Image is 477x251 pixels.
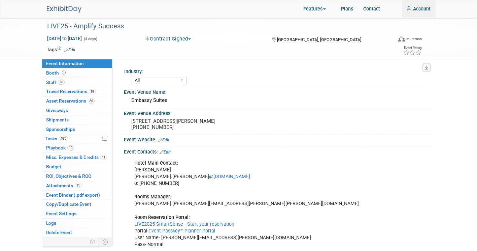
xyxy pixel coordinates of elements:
span: 19 [89,89,96,94]
td: Personalize Event Tab Strip [87,238,99,246]
span: Misc. Expenses & Credits [46,155,107,160]
a: Cvent Passkey™ Planner Portal [148,228,215,234]
a: Event Information [42,59,112,68]
a: Event Binder (.pdf export) [42,191,112,200]
div: Industry: [124,66,428,75]
img: ExhibitDay [47,6,81,13]
button: Contract Signed [143,35,194,43]
span: 36 [58,80,65,85]
span: Shipments [46,117,69,122]
span: Booth not reserved yet [61,70,67,75]
span: 11 [100,155,107,160]
span: Delete Event [46,230,72,235]
a: Edit [160,150,171,155]
a: Logs [42,219,112,228]
a: Shipments [42,115,112,124]
span: Travel Reservations [46,89,96,94]
div: Event Contacts: [124,147,431,156]
a: Account [402,0,436,17]
a: Attachments11 [42,181,112,190]
a: Features [298,1,336,18]
b: Rooms Manager: [134,194,171,200]
a: ROI, Objectives & ROO [42,172,112,181]
pre: [STREET_ADDRESS][PERSON_NAME] [PHONE_NUMBER] [131,118,244,130]
span: 48% [59,136,68,141]
span: 10 [67,145,74,150]
div: Event Venue Address: [124,108,431,117]
span: Event Binder (.pdf export) [46,192,100,198]
span: 86 [88,99,95,104]
span: Logs [46,220,56,226]
a: Budget [42,162,112,171]
div: Event Venue Name: [124,87,431,95]
td: Tags [47,46,75,53]
a: Sponsorships [42,125,112,134]
div: Event Format [368,35,422,45]
a: Tasks48% [42,134,112,143]
a: Playbook10 [42,143,112,152]
a: Misc. Expenses & Credits11 [42,153,112,162]
span: ROI, Objectives & ROO [46,173,91,179]
span: Asset Reservations [46,98,95,104]
span: Staff [46,80,65,85]
a: Edit [158,138,169,142]
span: Event Settings [46,211,76,216]
span: to [61,36,68,41]
a: Delete Event [42,228,112,237]
div: Embassy Suites [129,95,425,106]
a: Edit [64,48,75,52]
b: Room Reservation Portal: [134,215,190,220]
span: Copy/Duplicate Event [46,201,91,207]
span: Playbook [46,145,74,150]
a: Staff36 [42,78,112,87]
span: Tasks [45,136,68,141]
b: Hotel Main Contact: [134,160,178,166]
a: Giveaways [42,106,112,115]
div: Event Website: [124,135,431,143]
span: Sponsorships [46,127,75,132]
span: Budget [46,164,61,169]
a: Copy/Duplicate Event [42,200,112,209]
a: Asset Reservations86 [42,96,112,106]
div: Event Rating [403,46,421,50]
a: Booth [42,68,112,78]
a: Plans [336,0,358,17]
img: Format-Inperson.png [398,36,405,41]
div: In-Person [406,36,422,41]
span: [DATE] [DATE] [47,35,82,41]
a: @[DOMAIN_NAME] [209,174,250,179]
span: Attachments [46,183,81,188]
span: (4 days) [83,37,97,41]
span: 11 [75,183,81,188]
a: Travel Reservations19 [42,87,112,96]
span: Event Information [46,61,84,66]
span: Booth [46,70,67,76]
a: LIVE2025 SmartSense - Start your reservation [134,221,234,227]
span: Giveaways [46,108,68,113]
a: Event Settings [42,209,112,218]
div: LIVE25 - Amplify Success [45,20,390,32]
a: Contact [358,0,385,17]
td: Toggle Event Tabs [98,238,112,246]
span: [GEOGRAPHIC_DATA], [GEOGRAPHIC_DATA] [277,37,361,42]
